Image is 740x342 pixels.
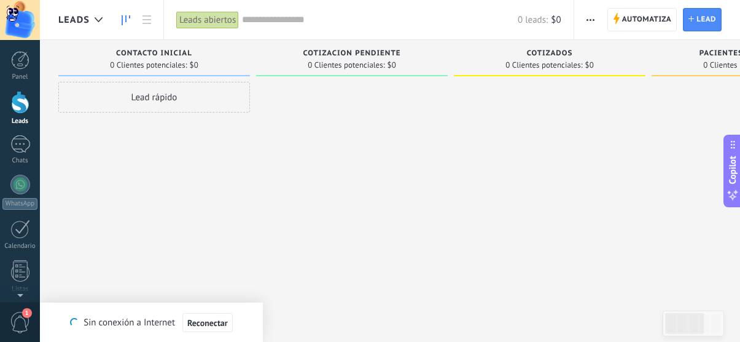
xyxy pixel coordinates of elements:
[116,49,192,58] span: contacto inicial
[607,8,677,31] a: Automatiza
[551,14,561,26] span: $0
[64,49,244,60] div: contacto inicial
[190,62,198,69] span: $0
[308,62,384,69] span: 0 Clientes potenciales:
[527,49,573,58] span: cotizados
[22,308,32,318] span: 1
[115,8,136,32] a: Leads
[2,157,38,165] div: Chats
[622,9,672,31] span: Automatiza
[585,62,594,69] span: $0
[696,9,716,31] span: Lead
[683,8,722,31] a: Lead
[518,14,548,26] span: 0 leads:
[176,11,239,29] div: Leads abiertos
[388,62,396,69] span: $0
[2,73,38,81] div: Panel
[136,8,157,32] a: Lista
[582,8,599,31] button: Más
[2,198,37,210] div: WhatsApp
[726,156,739,185] span: Copilot
[303,49,400,58] span: cotizacion pendiente
[110,62,187,69] span: 0 Clientes potenciales:
[58,14,90,26] span: Leads
[70,312,232,333] div: Sin conexión a Internet
[187,319,228,327] span: Reconectar
[2,117,38,125] div: Leads
[2,242,38,250] div: Calendario
[460,49,639,60] div: cotizados
[182,313,233,333] button: Reconectar
[262,49,442,60] div: cotizacion pendiente
[505,62,582,69] span: 0 Clientes potenciales:
[58,82,250,113] div: Lead rápido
